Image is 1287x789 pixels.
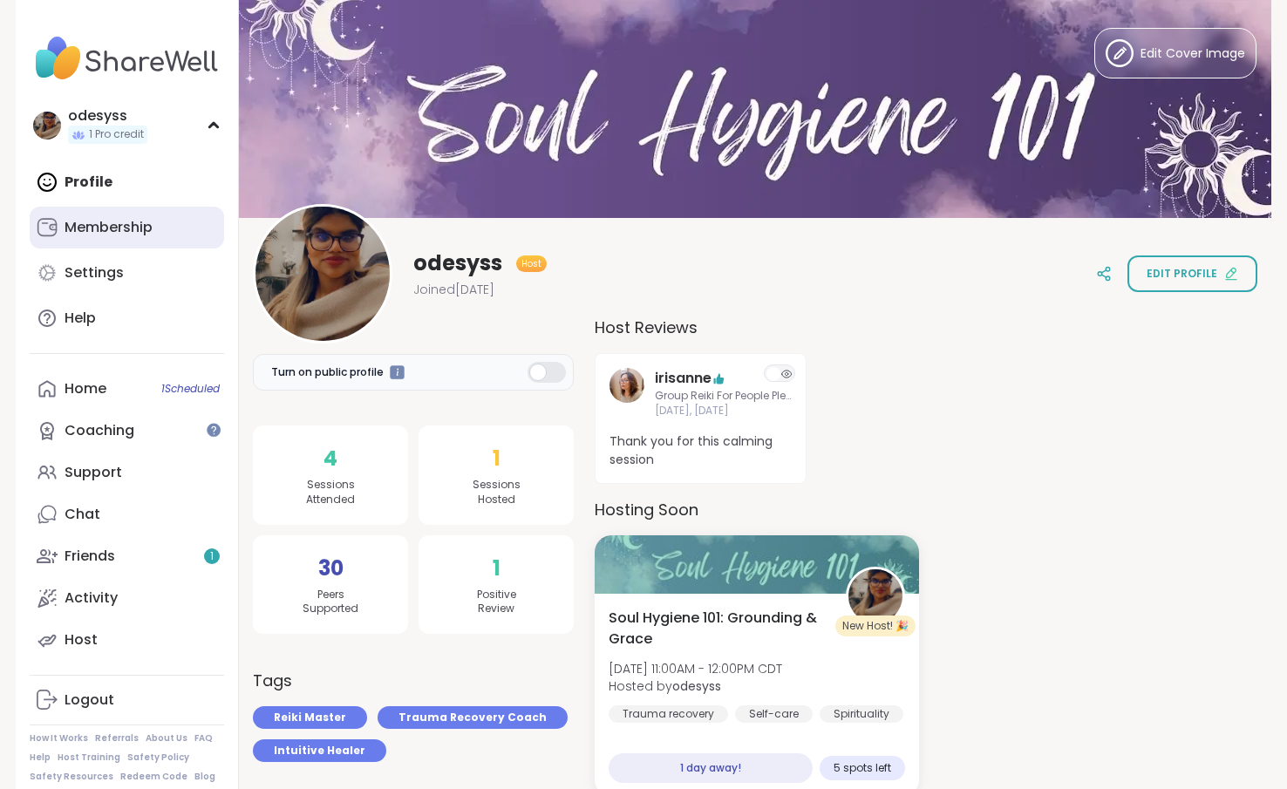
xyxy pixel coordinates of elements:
[274,710,346,725] span: Reiki Master
[65,547,115,566] div: Friends
[194,771,215,783] a: Blog
[253,669,292,692] h3: Tags
[89,127,144,142] span: 1 Pro credit
[30,493,224,535] a: Chat
[127,752,189,764] a: Safety Policy
[95,732,139,745] a: Referrals
[210,549,214,564] span: 1
[65,463,122,482] div: Support
[306,478,355,507] span: Sessions Attended
[30,452,224,493] a: Support
[274,743,365,758] span: Intuitive Healer
[477,588,516,617] span: Positive Review
[30,679,224,721] a: Logout
[493,443,500,474] span: 1
[30,207,224,248] a: Membership
[835,616,916,636] div: New Host! 🎉
[493,553,500,584] span: 1
[609,705,728,723] div: Trauma recovery
[609,753,813,783] div: 1 day away!
[820,705,903,723] div: Spirituality
[303,588,358,617] span: Peers Supported
[68,106,147,126] div: odesyss
[30,410,224,452] a: Coaching
[655,404,792,418] span: [DATE], [DATE]
[30,28,224,89] img: ShareWell Nav Logo
[413,281,494,298] span: Joined [DATE]
[318,553,344,584] span: 30
[1127,255,1257,292] button: Edit profile
[65,690,114,710] div: Logout
[194,732,213,745] a: FAQ
[655,368,712,389] a: irisanne
[609,368,644,418] a: irisanne
[473,478,521,507] span: Sessions Hosted
[120,771,187,783] a: Redeem Code
[834,761,891,775] span: 5 spots left
[65,421,134,440] div: Coaching
[30,535,224,577] a: Friends1
[65,218,153,237] div: Membership
[848,569,902,623] img: odesyss
[1141,44,1245,63] span: Edit Cover Image
[65,630,98,650] div: Host
[255,207,390,341] img: odesyss
[323,443,337,474] span: 4
[207,423,221,437] iframe: Spotlight
[161,382,220,396] span: 1 Scheduled
[390,365,405,380] iframe: Spotlight
[30,752,51,764] a: Help
[1094,28,1256,78] button: Edit Cover Image
[146,732,187,745] a: About Us
[30,252,224,294] a: Settings
[609,432,792,469] span: Thank you for this calming session
[609,677,782,695] span: Hosted by
[1147,266,1217,282] span: Edit profile
[65,309,96,328] div: Help
[30,297,224,339] a: Help
[609,368,644,403] img: irisanne
[672,677,721,695] b: odesyss
[30,368,224,410] a: Home1Scheduled
[735,705,813,723] div: Self-care
[271,364,384,380] span: Turn on public profile
[30,619,224,661] a: Host
[398,710,547,725] span: Trauma Recovery Coach
[521,257,541,270] span: Host
[30,577,224,619] a: Activity
[655,389,792,404] span: Group Reiki For People Pleasers Who Are Exhausted
[609,608,827,650] span: Soul Hygiene 101: Grounding & Grace
[609,660,782,677] span: [DATE] 11:00AM - 12:00PM CDT
[58,752,120,764] a: Host Training
[413,249,502,277] span: odesyss
[65,263,124,282] div: Settings
[65,505,100,524] div: Chat
[595,498,1257,521] h3: Hosting Soon
[30,771,113,783] a: Safety Resources
[33,112,61,139] img: odesyss
[30,732,88,745] a: How It Works
[65,379,106,398] div: Home
[65,588,118,608] div: Activity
